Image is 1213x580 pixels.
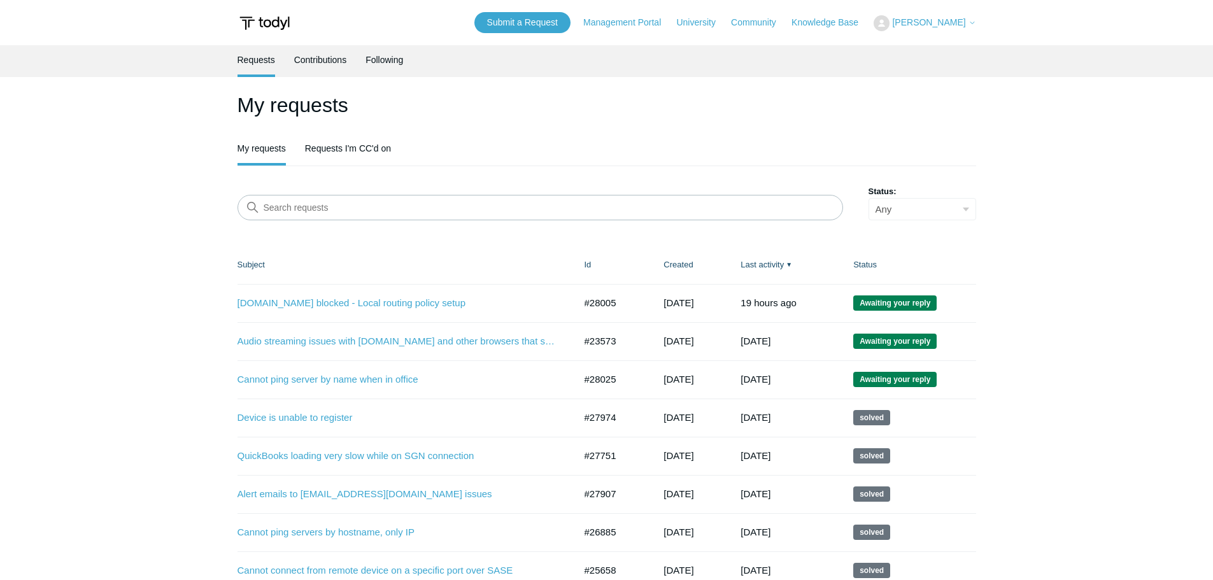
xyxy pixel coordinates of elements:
[841,246,975,284] th: Status
[365,45,403,74] a: Following
[853,334,937,349] span: We are waiting for you to respond
[663,450,693,461] time: 08/28/2025, 16:08
[663,527,693,537] time: 07/30/2025, 15:44
[474,12,571,33] a: Submit a Request
[853,448,890,463] span: This request has been solved
[572,284,651,322] td: #28005
[572,360,651,399] td: #28025
[676,16,728,29] a: University
[731,16,789,29] a: Community
[663,374,693,385] time: 09/09/2025, 16:22
[869,185,976,198] label: Status:
[572,475,651,513] td: #27907
[853,563,890,578] span: This request has been solved
[663,336,693,346] time: 03/13/2025, 14:24
[741,565,770,576] time: 07/16/2025, 12:02
[663,260,693,269] a: Created
[853,486,890,502] span: This request has been solved
[238,246,572,284] th: Subject
[305,134,391,163] a: Requests I'm CC'd on
[853,295,937,311] span: We are waiting for you to respond
[238,563,556,578] a: Cannot connect from remote device on a specific port over SASE
[583,16,674,29] a: Management Portal
[663,412,693,423] time: 09/08/2025, 12:03
[238,134,286,163] a: My requests
[853,525,890,540] span: This request has been solved
[238,90,976,120] h1: My requests
[874,15,975,31] button: [PERSON_NAME]
[572,513,651,551] td: #26885
[741,412,770,423] time: 09/13/2025, 12:02
[238,372,556,387] a: Cannot ping server by name when in office
[294,45,347,74] a: Contributions
[238,411,556,425] a: Device is unable to register
[238,45,275,74] a: Requests
[892,17,965,27] span: [PERSON_NAME]
[238,487,556,502] a: Alert emails to [EMAIL_ADDRESS][DOMAIN_NAME] issues
[238,296,556,311] a: [DOMAIN_NAME] blocked - Local routing policy setup
[238,11,292,35] img: Todyl Support Center Help Center home page
[572,399,651,437] td: #27974
[791,16,871,29] a: Knowledge Base
[853,410,890,425] span: This request has been solved
[663,488,693,499] time: 09/03/2025, 16:49
[238,525,556,540] a: Cannot ping servers by hostname, only IP
[238,449,556,463] a: QuickBooks loading very slow while on SGN connection
[663,297,693,308] time: 09/09/2025, 11:17
[741,450,770,461] time: 09/09/2025, 13:24
[238,334,556,349] a: Audio streaming issues with [DOMAIN_NAME] and other browsers that stream audio for a longer perio...
[238,195,843,220] input: Search requests
[741,336,770,346] time: 09/16/2025, 10:02
[853,372,937,387] span: We are waiting for you to respond
[572,246,651,284] th: Id
[572,437,651,475] td: #27751
[741,488,770,499] time: 09/05/2025, 11:03
[663,565,693,576] time: 06/24/2025, 14:44
[572,322,651,360] td: #23573
[741,374,770,385] time: 09/15/2025, 11:03
[741,527,770,537] time: 08/27/2025, 12:02
[741,260,784,269] a: Last activity▼
[741,297,797,308] time: 09/16/2025, 15:03
[786,260,792,269] span: ▼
